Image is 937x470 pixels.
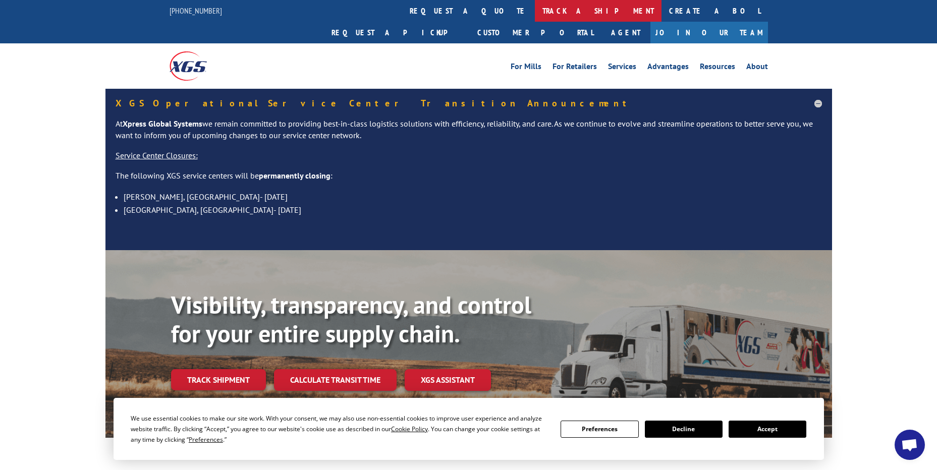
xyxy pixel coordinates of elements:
li: [PERSON_NAME], [GEOGRAPHIC_DATA]- [DATE] [124,190,822,203]
a: Customer Portal [470,22,601,43]
span: Preferences [189,435,223,444]
a: Agent [601,22,650,43]
a: About [746,63,768,74]
a: Open chat [895,430,925,460]
div: We use essential cookies to make our site work. With your consent, we may also use non-essential ... [131,413,548,445]
li: [GEOGRAPHIC_DATA], [GEOGRAPHIC_DATA]- [DATE] [124,203,822,216]
a: Track shipment [171,369,266,390]
b: Visibility, transparency, and control for your entire supply chain. [171,289,531,349]
button: Preferences [561,421,638,438]
a: Calculate transit time [274,369,397,391]
u: Service Center Closures: [116,150,198,160]
a: Advantages [647,63,689,74]
a: Resources [700,63,735,74]
a: XGS ASSISTANT [405,369,491,391]
button: Accept [729,421,806,438]
strong: Xpress Global Systems [123,119,202,129]
span: Cookie Policy [391,425,428,433]
a: Request a pickup [324,22,470,43]
button: Decline [645,421,723,438]
div: Cookie Consent Prompt [114,398,824,460]
p: The following XGS service centers will be : [116,170,822,190]
h5: XGS Operational Service Center Transition Announcement [116,99,822,108]
a: [PHONE_NUMBER] [170,6,222,16]
p: At we remain committed to providing best-in-class logistics solutions with efficiency, reliabilit... [116,118,822,150]
a: Services [608,63,636,74]
a: Join Our Team [650,22,768,43]
a: For Retailers [553,63,597,74]
strong: permanently closing [259,170,330,181]
a: For Mills [511,63,541,74]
